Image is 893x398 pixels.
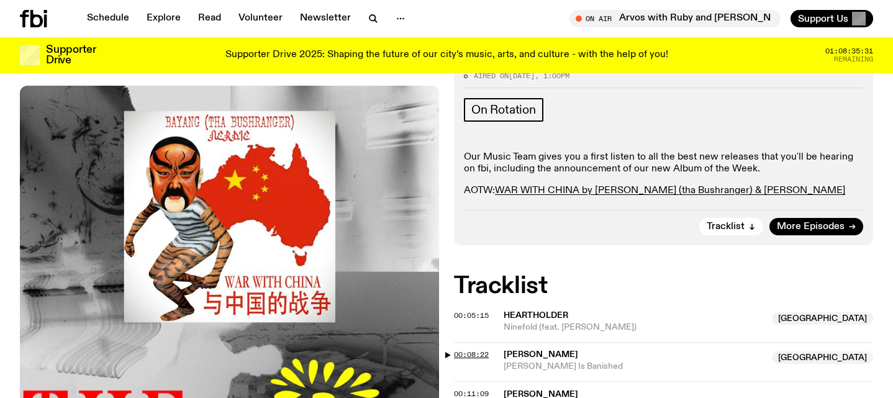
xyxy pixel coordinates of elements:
[292,10,358,27] a: Newsletter
[464,185,863,197] p: AOTW:
[464,98,543,122] a: On Rotation
[504,361,764,373] span: [PERSON_NAME] Is Banished
[535,71,569,81] span: , 1:00pm
[191,10,229,27] a: Read
[454,391,489,397] button: 00:11:09
[231,10,290,27] a: Volunteer
[454,312,489,319] button: 00:05:15
[798,13,848,24] span: Support Us
[769,218,863,235] a: More Episodes
[454,351,489,358] button: 00:08:22
[569,10,781,27] button: On AirArvos with Ruby and [PERSON_NAME]
[509,71,535,81] span: [DATE]
[699,218,763,235] button: Tracklist
[139,10,188,27] a: Explore
[225,50,668,61] p: Supporter Drive 2025: Shaping the future of our city’s music, arts, and culture - with the help o...
[791,10,873,27] button: Support Us
[772,312,873,325] span: [GEOGRAPHIC_DATA]
[454,310,489,320] span: 00:05:15
[834,56,873,63] span: Remaining
[471,103,536,117] span: On Rotation
[772,351,873,364] span: [GEOGRAPHIC_DATA]
[454,275,873,297] h2: Tracklist
[777,222,845,232] span: More Episodes
[504,350,578,359] span: [PERSON_NAME]
[504,322,764,333] span: Ninefold (feat. [PERSON_NAME])
[707,222,745,232] span: Tracklist
[79,10,137,27] a: Schedule
[454,350,489,360] span: 00:08:22
[474,71,509,81] span: Aired on
[495,186,845,196] a: WAR WITH CHINA by [PERSON_NAME] (tha Bushranger) & [PERSON_NAME]
[46,45,96,66] h3: Supporter Drive
[825,48,873,55] span: 01:08:35:31
[504,311,568,320] span: heartholder
[464,152,863,175] p: Our Music Team gives you a first listen to all the best new releases that you'll be hearing on fb...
